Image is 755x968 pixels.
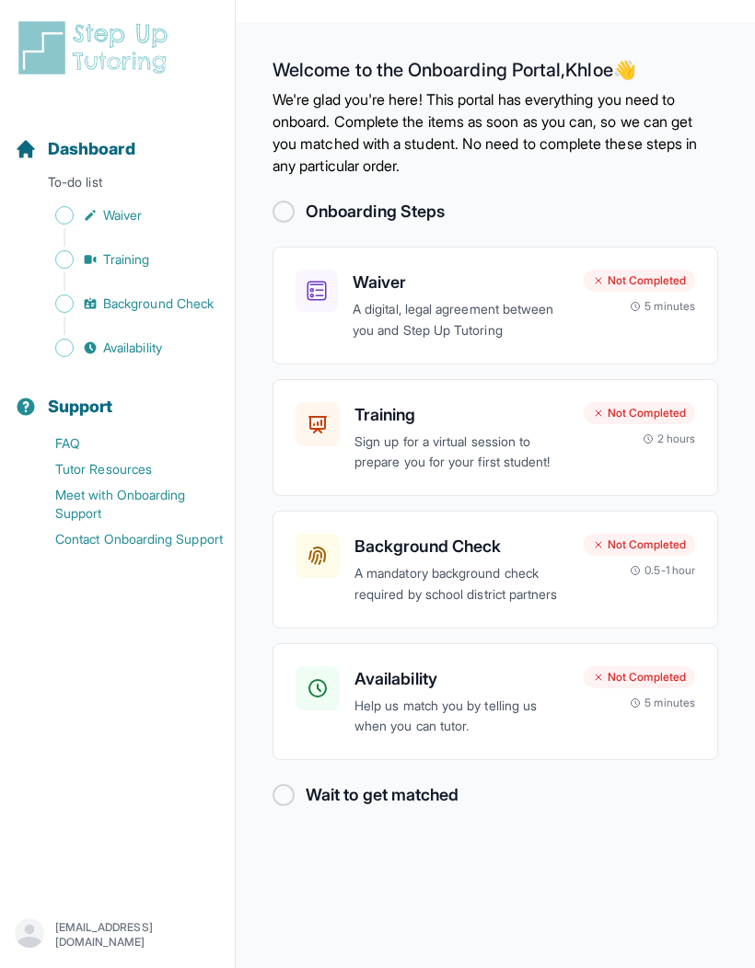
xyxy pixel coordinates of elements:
[306,199,445,225] h2: Onboarding Steps
[354,432,569,474] p: Sign up for a virtual session to prepare you for your first student!
[643,432,696,446] div: 2 hours
[584,534,695,556] div: Not Completed
[15,335,235,361] a: Availability
[273,59,718,88] h2: Welcome to the Onboarding Portal, Khloe 👋
[354,534,569,559] h3: Background Check
[584,402,695,424] div: Not Completed
[103,339,162,357] span: Availability
[15,291,235,317] a: Background Check
[630,299,695,314] div: 5 minutes
[630,563,695,578] div: 0.5-1 hour
[306,782,459,808] h2: Wait to get matched
[15,918,220,951] button: [EMAIL_ADDRESS][DOMAIN_NAME]
[630,696,695,710] div: 5 minutes
[353,270,569,295] h3: Waiver
[103,250,150,269] span: Training
[273,379,718,497] a: TrainingSign up for a virtual session to prepare you for your first student!Not Completed2 hours
[354,563,569,605] p: A mandatory background check required by school district partners
[15,18,179,77] img: logo
[584,270,695,292] div: Not Completed
[48,136,135,162] span: Dashboard
[7,107,227,169] button: Dashboard
[15,136,135,162] a: Dashboard
[15,247,235,272] a: Training
[584,666,695,688] div: Not Completed
[273,643,718,761] a: AvailabilityHelp us match you by telling us when you can tutor.Not Completed5 minutes
[15,482,235,526] a: Meet with Onboarding Support
[15,526,235,552] a: Contact Onboarding Support
[7,173,227,199] p: To-do list
[48,394,113,420] span: Support
[354,666,569,692] h3: Availability
[273,247,718,364] a: WaiverA digital, legal agreement between you and Step Up TutoringNot Completed5 minutes
[15,202,235,228] a: Waiver
[354,696,569,738] p: Help us match you by telling us when you can tutor.
[273,511,718,628] a: Background CheckA mandatory background check required by school district partnersNot Completed0.5...
[103,206,142,225] span: Waiver
[353,299,569,341] p: A digital, legal agreement between you and Step Up Tutoring
[103,294,214,313] span: Background Check
[354,402,569,428] h3: Training
[7,364,227,427] button: Support
[15,431,235,456] a: FAQ
[55,920,220,950] p: [EMAIL_ADDRESS][DOMAIN_NAME]
[15,456,235,482] a: Tutor Resources
[273,88,718,177] p: We're glad you're here! This portal has everything you need to onboard. Complete the items as soo...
